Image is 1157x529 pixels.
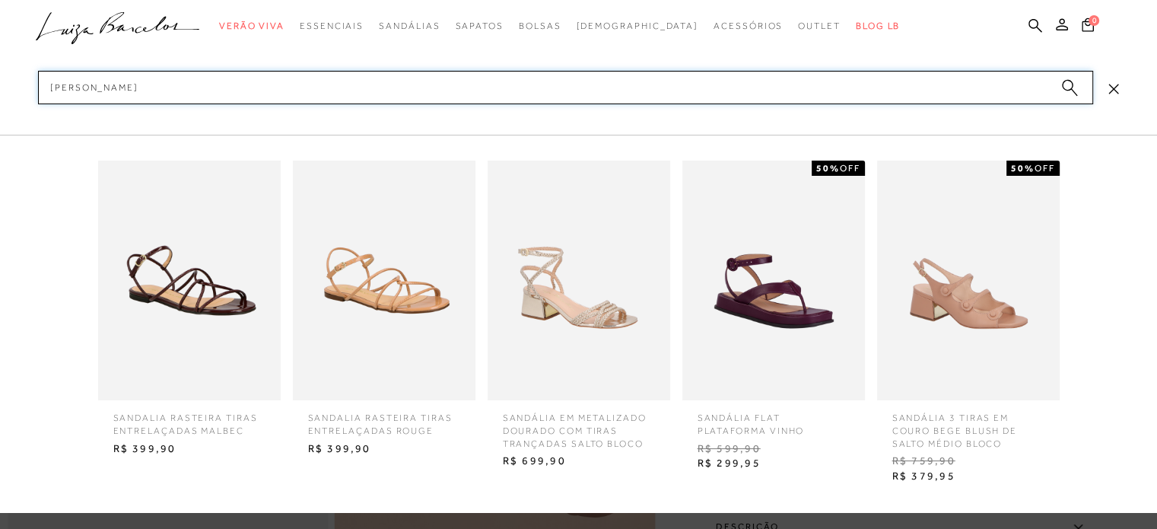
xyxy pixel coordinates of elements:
span: Bolsas [519,21,561,31]
a: Sandália flat plataforma vinho 50%OFF Sandália flat plataforma vinho R$ 599,90 R$ 299,95 [679,161,869,475]
strong: 50% [816,163,840,174]
a: SANDÁLIA EM METALIZADO DOURADO COM TIRAS TRANÇADAS SALTO BLOCO SANDÁLIA EM METALIZADO DOURADO COM... [484,161,674,473]
img: SANDALIA RASTEIRA TIRAS ENTRELAÇADAS MALBEC [98,161,281,400]
span: OFF [1035,163,1055,174]
span: Verão Viva [219,21,284,31]
span: SANDALIA RASTEIRA TIRAS ENTRELAÇADAS MALBEC [102,400,277,438]
span: Sandálias [379,21,440,31]
img: Sandália flat plataforma vinho [682,161,865,400]
span: Essenciais [300,21,364,31]
input: Buscar. [38,71,1093,104]
span: R$ 759,90 [881,450,1056,473]
a: noSubCategoriesText [576,12,698,40]
span: SANDÁLIA EM METALIZADO DOURADO COM TIRAS TRANÇADAS SALTO BLOCO [491,400,666,450]
a: SANDÁLIA 3 TIRAS EM COURO BEGE BLUSH DE SALTO MÉDIO BLOCO 50%OFF SANDÁLIA 3 TIRAS EM COURO BEGE B... [873,161,1063,488]
span: OFF [840,163,860,174]
strong: 50% [1011,163,1035,174]
a: categoryNavScreenReaderText [519,12,561,40]
span: SANDÁLIA 3 TIRAS EM COURO BEGE BLUSH DE SALTO MÉDIO BLOCO [881,400,1056,450]
span: R$ 399,90 [297,438,472,460]
a: BLOG LB [856,12,900,40]
span: [DEMOGRAPHIC_DATA] [576,21,698,31]
img: SANDÁLIA 3 TIRAS EM COURO BEGE BLUSH DE SALTO MÉDIO BLOCO [877,161,1060,400]
span: Sandália flat plataforma vinho [686,400,861,438]
span: R$ 299,95 [686,452,861,475]
a: categoryNavScreenReaderText [379,12,440,40]
a: SANDALIA RASTEIRA TIRAS ENTRELAÇADAS ROUGE SANDALIA RASTEIRA TIRAS ENTRELAÇADAS ROUGE R$ 399,90 [289,161,479,460]
img: SANDALIA RASTEIRA TIRAS ENTRELAÇADAS ROUGE [293,161,475,400]
a: SANDALIA RASTEIRA TIRAS ENTRELAÇADAS MALBEC SANDALIA RASTEIRA TIRAS ENTRELAÇADAS MALBEC R$ 399,90 [94,161,284,460]
span: SANDALIA RASTEIRA TIRAS ENTRELAÇADAS ROUGE [297,400,472,438]
span: Acessórios [714,21,783,31]
span: Outlet [798,21,841,31]
span: R$ 599,90 [686,438,861,460]
span: R$ 379,95 [881,465,1056,488]
a: categoryNavScreenReaderText [798,12,841,40]
a: categoryNavScreenReaderText [300,12,364,40]
span: Sapatos [455,21,503,31]
a: categoryNavScreenReaderText [714,12,783,40]
a: categoryNavScreenReaderText [455,12,503,40]
img: SANDÁLIA EM METALIZADO DOURADO COM TIRAS TRANÇADAS SALTO BLOCO [488,161,670,400]
button: 0 [1077,17,1098,37]
a: categoryNavScreenReaderText [219,12,284,40]
span: BLOG LB [856,21,900,31]
span: R$ 399,90 [102,438,277,460]
span: R$ 699,90 [491,450,666,473]
span: 0 [1089,15,1099,26]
